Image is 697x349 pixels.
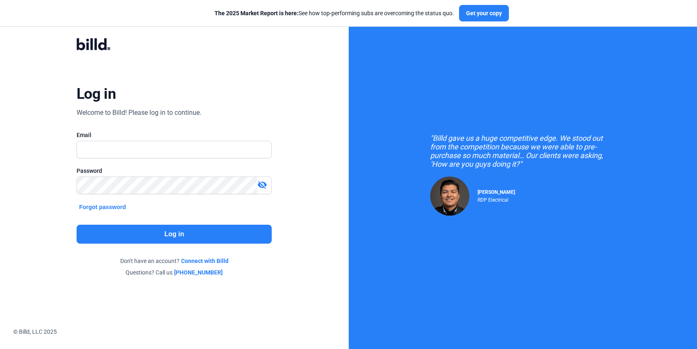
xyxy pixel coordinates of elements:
[77,167,272,175] div: Password
[77,85,116,103] div: Log in
[77,108,201,118] div: Welcome to Billd! Please log in to continue.
[214,9,454,17] div: See how top-performing subs are overcoming the status quo.
[430,177,469,216] img: Raul Pacheco
[181,257,228,265] a: Connect with Billd
[77,131,272,139] div: Email
[478,189,515,195] span: [PERSON_NAME]
[77,268,272,277] div: Questions? Call us
[478,195,515,203] div: RDP Electrical
[77,202,128,212] button: Forgot password
[214,10,298,16] span: The 2025 Market Report is here:
[174,268,223,277] a: [PHONE_NUMBER]
[257,180,267,190] mat-icon: visibility_off
[430,134,615,168] div: "Billd gave us a huge competitive edge. We stood out from the competition because we were able to...
[77,257,272,265] div: Don't have an account?
[459,5,509,21] button: Get your copy
[77,225,272,244] button: Log in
